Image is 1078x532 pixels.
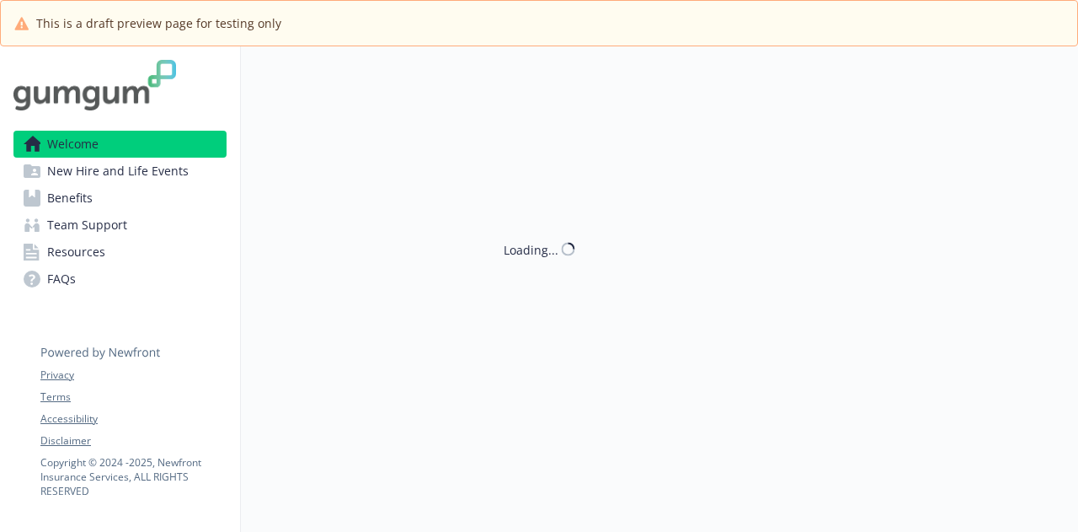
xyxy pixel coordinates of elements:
[13,266,227,293] a: FAQs
[40,390,226,405] a: Terms
[47,158,189,185] span: New Hire and Life Events
[40,455,226,498] p: Copyright © 2024 - 2025 , Newfront Insurance Services, ALL RIGHTS RESERVED
[504,240,558,258] div: Loading...
[13,185,227,212] a: Benefits
[47,131,99,158] span: Welcome
[40,433,226,449] a: Disclaimer
[47,266,76,293] span: FAQs
[40,368,226,383] a: Privacy
[47,239,105,266] span: Resources
[47,212,127,239] span: Team Support
[47,185,93,212] span: Benefits
[36,14,281,32] span: This is a draft preview page for testing only
[13,131,227,158] a: Welcome
[40,411,226,427] a: Accessibility
[13,158,227,185] a: New Hire and Life Events
[13,212,227,239] a: Team Support
[13,239,227,266] a: Resources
